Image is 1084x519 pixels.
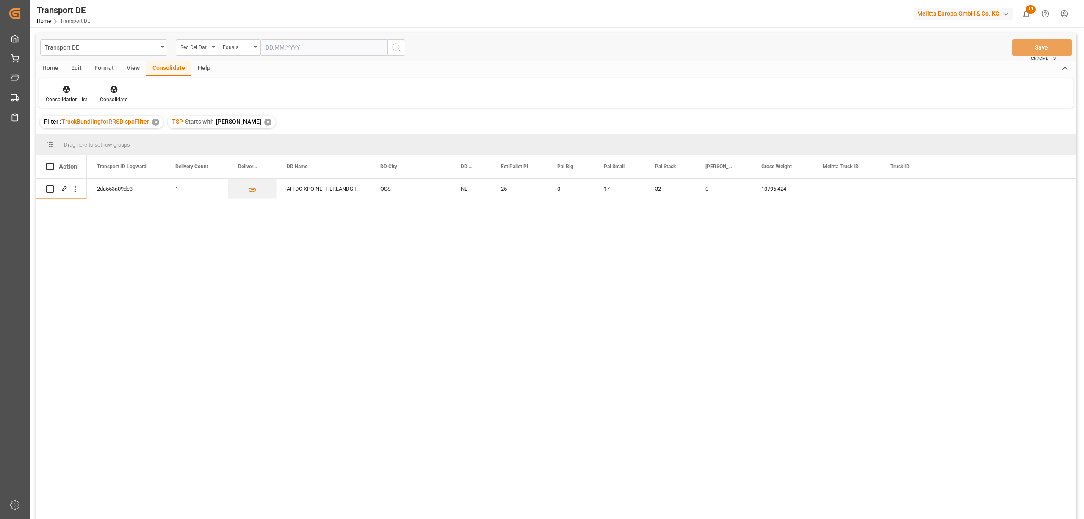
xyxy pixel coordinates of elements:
span: Delivery Count [175,164,208,169]
span: Est Pallet Pl [501,164,528,169]
div: NL [451,179,491,199]
span: [PERSON_NAME] [705,164,733,169]
div: Consolidation List [46,96,87,103]
span: DD City [380,164,397,169]
div: Action [59,163,77,170]
div: Consolidate [100,96,127,103]
button: open menu [176,39,218,56]
span: Drag here to set row groups [64,142,130,148]
span: Melitta Truck ID [823,164,859,169]
div: Melitta Europa GmbH & Co. KG [914,8,1013,20]
div: Edit [65,61,88,76]
div: 17 [594,179,645,199]
div: Press SPACE to select this row. [36,179,87,199]
button: open menu [218,39,260,56]
span: Gross Weight [761,164,792,169]
div: 1 [165,179,228,199]
span: Delivery List [238,164,259,169]
div: 0 [547,179,594,199]
div: ✕ [152,119,159,126]
span: DD Country [461,164,473,169]
div: Transport DE [37,4,90,17]
span: TruckBundlingforRRSDispoFIlter [61,118,149,125]
a: Home [37,18,51,24]
div: Req Del Dat [180,42,209,51]
div: 2da553a09dc3 [87,179,165,199]
span: Truck ID [890,164,910,169]
div: Help [191,61,217,76]
span: Ctrl/CMD + S [1031,55,1056,61]
div: 25 [491,179,547,199]
button: Help Center [1036,4,1055,23]
span: [PERSON_NAME] [216,118,261,125]
span: 15 [1026,5,1036,14]
span: Pal Stack [655,164,676,169]
button: search button [387,39,405,56]
div: Consolidate [146,61,191,76]
button: open menu [40,39,167,56]
span: Pal Big [557,164,573,169]
div: View [120,61,146,76]
span: DD Name [287,164,307,169]
div: ✕ [264,119,271,126]
div: 0 [695,179,751,199]
span: TSP [172,118,183,125]
div: Equals [223,42,252,51]
div: Format [88,61,120,76]
div: 32 [645,179,695,199]
button: show 15 new notifications [1017,4,1036,23]
div: Press SPACE to select this row. [87,179,951,199]
span: Filter : [44,118,61,125]
div: Home [36,61,65,76]
div: Transport DE [45,42,158,52]
span: Transport ID Logward [97,164,147,169]
div: AH DC XPO NETHERLANDS II BV [277,179,370,199]
div: OSS [370,179,451,199]
button: Save [1012,39,1072,56]
span: Starts with [185,118,214,125]
div: 10796.424 [751,179,813,199]
input: DD.MM.YYYY [260,39,387,56]
span: Pal Small [604,164,625,169]
button: Melitta Europa GmbH & Co. KG [914,6,1017,22]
